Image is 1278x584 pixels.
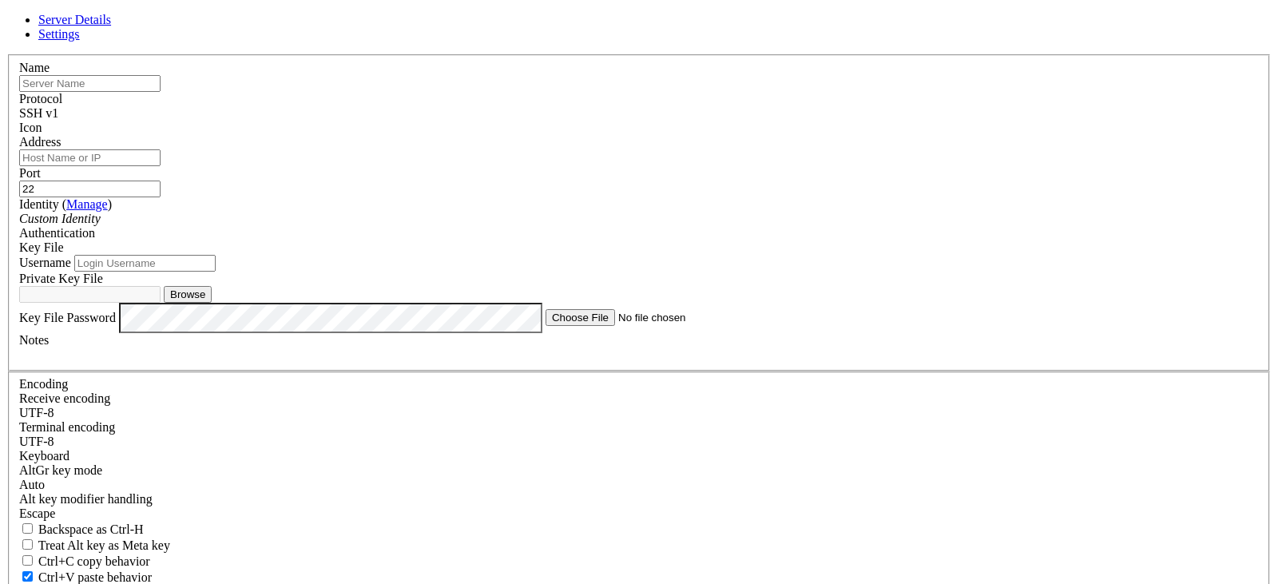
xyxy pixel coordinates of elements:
label: The default terminal encoding. ISO-2022 enables character map translations (like graphics maps). ... [19,420,115,434]
div: SSH v1 [19,106,1259,121]
label: Keyboard [19,449,69,463]
label: Ctrl-C copies if true, send ^C to host if false. Ctrl-Shift-C sends ^C to host if true, copies if... [19,554,150,568]
span: UTF-8 [19,406,54,419]
label: Set the expected encoding for data received from the host. If the encodings do not match, visual ... [19,463,102,477]
span: Escape [19,507,55,520]
label: Notes [19,333,49,347]
button: Browse [164,286,212,303]
input: Backspace as Ctrl-H [22,523,33,534]
input: Treat Alt key as Meta key [22,539,33,550]
label: Identity [19,197,112,211]
label: If true, the backspace should send BS ('\x08', aka ^H). Otherwise the backspace key should send '... [19,522,144,536]
label: Port [19,166,41,180]
label: Private Key File [19,272,103,285]
label: Address [19,135,61,149]
div: UTF-8 [19,406,1259,420]
span: UTF-8 [19,435,54,448]
input: Login Username [74,255,216,272]
label: Username [19,256,71,269]
label: Ctrl+V pastes if true, sends ^V to host if false. Ctrl+Shift+V sends ^V to host if true, pastes i... [19,570,152,584]
label: Protocol [19,92,62,105]
a: Manage [66,197,108,211]
label: Controls how the Alt key is handled. Escape: Send an ESC prefix. 8-Bit: Add 128 to the typed char... [19,492,153,506]
div: UTF-8 [19,435,1259,449]
label: Encoding [19,377,68,391]
div: (0, 1) [6,20,13,34]
input: Port Number [19,181,161,197]
label: Set the expected encoding for data received from the host. If the encodings do not match, visual ... [19,391,110,405]
span: Ctrl+C copy behavior [38,554,150,568]
a: Settings [38,27,80,41]
i: Custom Identity [19,212,101,225]
span: Ctrl+V paste behavior [38,570,152,584]
label: Authentication [19,226,95,240]
label: Key File Password [19,310,116,324]
label: Whether the Alt key acts as a Meta key or as a distinct Alt key. [19,538,170,552]
a: Server Details [38,13,111,26]
input: Server Name [19,75,161,92]
input: Ctrl+C copy behavior [22,555,33,566]
span: Key File [19,240,64,254]
div: Key File [19,240,1259,255]
input: Host Name or IP [19,149,161,166]
label: Name [19,61,50,74]
div: Custom Identity [19,212,1259,226]
div: Auto [19,478,1259,492]
div: Escape [19,507,1259,521]
span: Backspace as Ctrl-H [38,522,144,536]
span: Treat Alt key as Meta key [38,538,170,552]
input: Ctrl+V paste behavior [22,571,33,582]
x-row: Wrong or missing login information [6,6,1070,20]
label: Icon [19,121,42,134]
span: SSH v1 [19,106,58,120]
span: Auto [19,478,45,491]
span: ( ) [62,197,112,211]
